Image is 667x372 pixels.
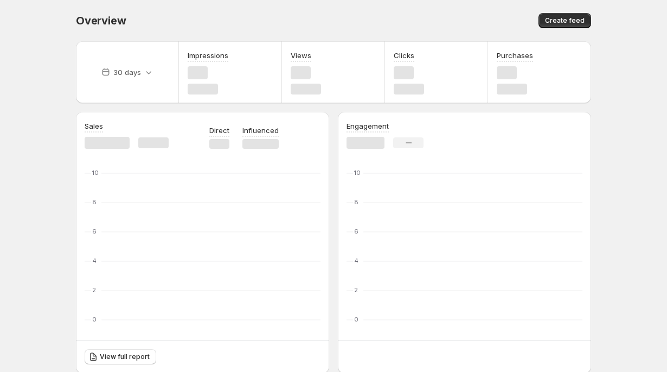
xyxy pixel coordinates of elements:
[92,198,97,206] text: 8
[354,228,358,235] text: 6
[354,316,358,323] text: 0
[85,349,156,364] a: View full report
[85,121,103,131] h3: Sales
[209,125,229,136] p: Direct
[291,50,311,61] h3: Views
[92,316,97,323] text: 0
[545,16,585,25] span: Create feed
[188,50,228,61] h3: Impressions
[354,286,358,294] text: 2
[497,50,533,61] h3: Purchases
[242,125,279,136] p: Influenced
[113,67,141,78] p: 30 days
[92,169,99,176] text: 10
[76,14,126,27] span: Overview
[538,13,591,28] button: Create feed
[354,257,358,264] text: 4
[347,121,389,131] h3: Engagement
[394,50,414,61] h3: Clicks
[92,228,97,235] text: 6
[100,352,150,361] span: View full report
[354,198,358,206] text: 8
[92,286,96,294] text: 2
[354,169,361,176] text: 10
[92,257,97,264] text: 4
